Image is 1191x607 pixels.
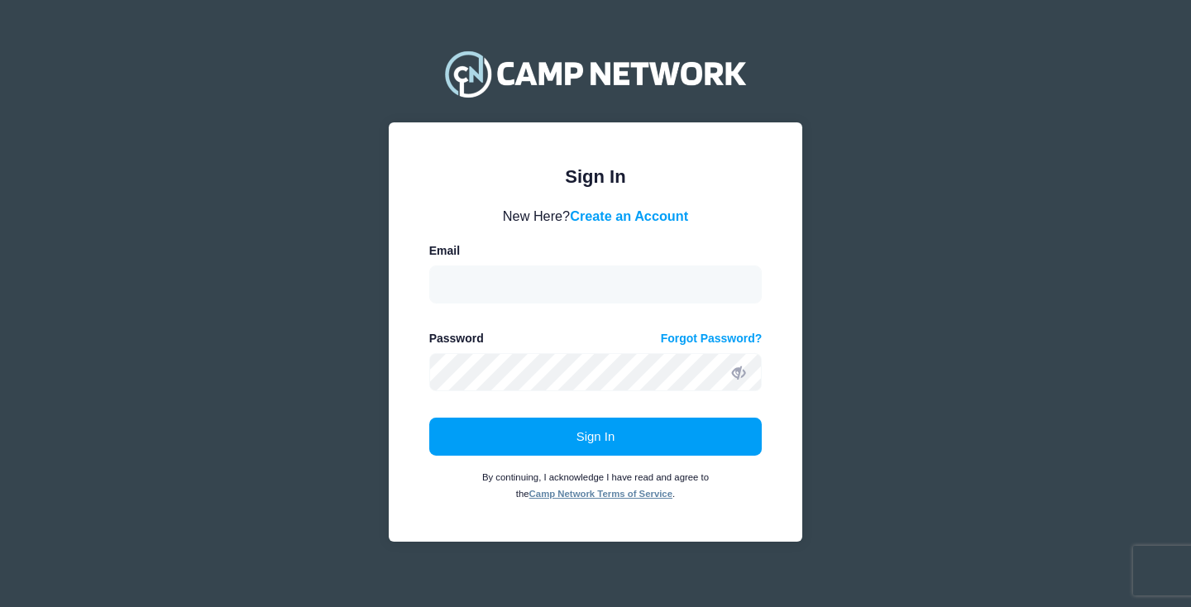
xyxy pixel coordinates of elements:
[429,330,484,347] label: Password
[482,472,709,499] small: By continuing, I acknowledge I have read and agree to the .
[570,208,688,223] a: Create an Account
[661,330,763,347] a: Forgot Password?
[429,242,460,260] label: Email
[429,163,763,190] div: Sign In
[529,489,672,499] a: Camp Network Terms of Service
[429,206,763,226] div: New Here?
[429,418,763,456] button: Sign In
[438,41,753,107] img: Camp Network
